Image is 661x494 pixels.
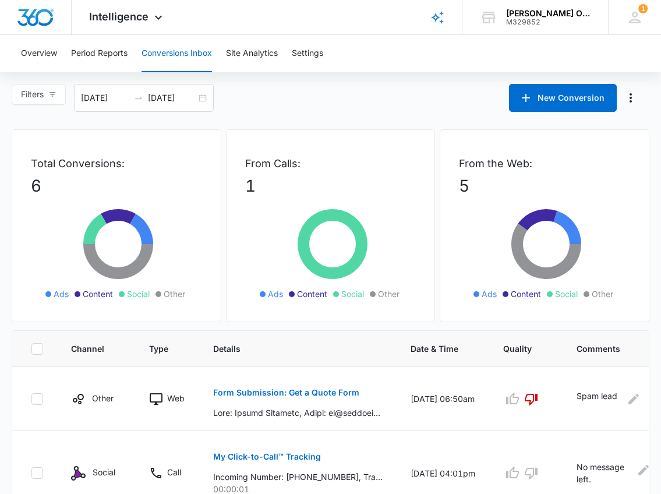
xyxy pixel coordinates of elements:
p: Form Submission: Get a Quote Form [213,389,359,397]
span: Comments [577,343,635,355]
p: Social [93,466,115,478]
p: 5 [459,174,630,198]
button: Settings [292,35,323,72]
p: 6 [31,174,202,198]
p: My Click-to-Call™ Tracking [213,453,321,461]
span: Ads [482,288,497,300]
input: End date [148,91,196,104]
button: Period Reports [71,35,128,72]
p: Lore: Ipsumd Sitametc, Adipi: el@seddoeiusmodtemporin.utl, Etdol: 8326068321, Magn aliquae adm ve... [213,407,383,419]
span: Content [83,288,113,300]
span: Channel [71,343,104,355]
span: Content [511,288,541,300]
p: Call [167,466,181,478]
button: Filters [12,84,66,105]
span: Other [164,288,185,300]
p: Total Conversions: [31,156,202,171]
input: Start date [81,91,129,104]
span: Social [555,288,578,300]
span: Intelligence [89,10,149,23]
div: notifications count [638,4,648,13]
span: Date & Time [411,343,458,355]
span: 1 [638,4,648,13]
span: Ads [54,288,69,300]
div: account id [506,18,591,26]
button: Form Submission: Get a Quote Form [213,379,359,407]
button: Edit Comments [624,390,643,408]
span: Other [592,288,613,300]
p: Other [92,392,114,404]
span: to [134,93,143,103]
td: [DATE] 06:50am [397,367,489,431]
button: Edit Comments [636,461,652,479]
span: Content [297,288,327,300]
button: Manage Numbers [621,89,640,107]
button: Site Analytics [226,35,278,72]
span: swap-right [134,93,143,103]
span: Social [341,288,364,300]
p: Web [167,392,185,404]
p: No message left. [577,461,629,485]
button: New Conversion [509,84,617,112]
span: Filters [21,88,44,101]
span: Details [213,343,366,355]
span: Other [378,288,400,300]
span: Quality [503,343,532,355]
span: Social [127,288,150,300]
button: My Click-to-Call™ Tracking [213,443,321,471]
span: Ads [268,288,283,300]
button: Overview [21,35,57,72]
p: Spam lead [577,390,617,408]
p: From the Web: [459,156,630,171]
button: Conversions Inbox [142,35,212,72]
p: 1 [245,174,416,198]
span: Type [149,343,168,355]
div: account name [506,9,591,18]
p: From Calls: [245,156,416,171]
p: Incoming Number: [PHONE_NUMBER], Tracking Number: [PHONE_NUMBER], Ring To: [PHONE_NUMBER], Caller... [213,471,383,483]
